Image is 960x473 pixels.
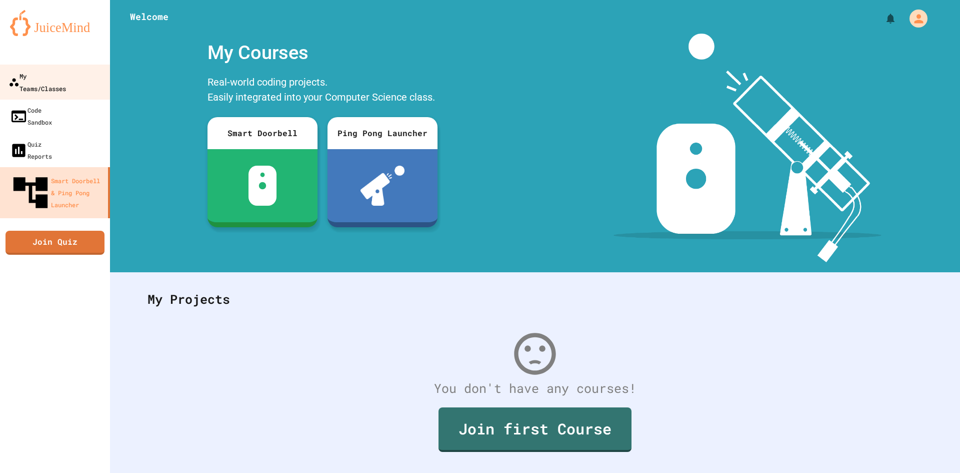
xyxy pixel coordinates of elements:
div: You don't have any courses! [137,379,932,398]
img: banner-image-my-projects.png [613,34,881,262]
div: My Projects [137,280,932,319]
div: Real-world coding projects. Easily integrated into your Computer Science class. [202,72,442,110]
a: Join first Course [438,407,631,452]
div: My Courses [202,34,442,72]
div: Quiz Reports [10,138,52,162]
a: Join Quiz [5,231,104,255]
img: logo-orange.svg [10,10,100,36]
div: My Account [899,7,930,30]
div: Smart Doorbell & Ping Pong Launcher [10,172,104,213]
div: Ping Pong Launcher [327,117,437,149]
img: ppl-with-ball.png [360,166,405,206]
div: Smart Doorbell [207,117,317,149]
img: sdb-white.svg [248,166,277,206]
div: Code Sandbox [10,104,52,128]
div: My Notifications [866,10,899,27]
div: My Teams/Classes [8,70,66,94]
